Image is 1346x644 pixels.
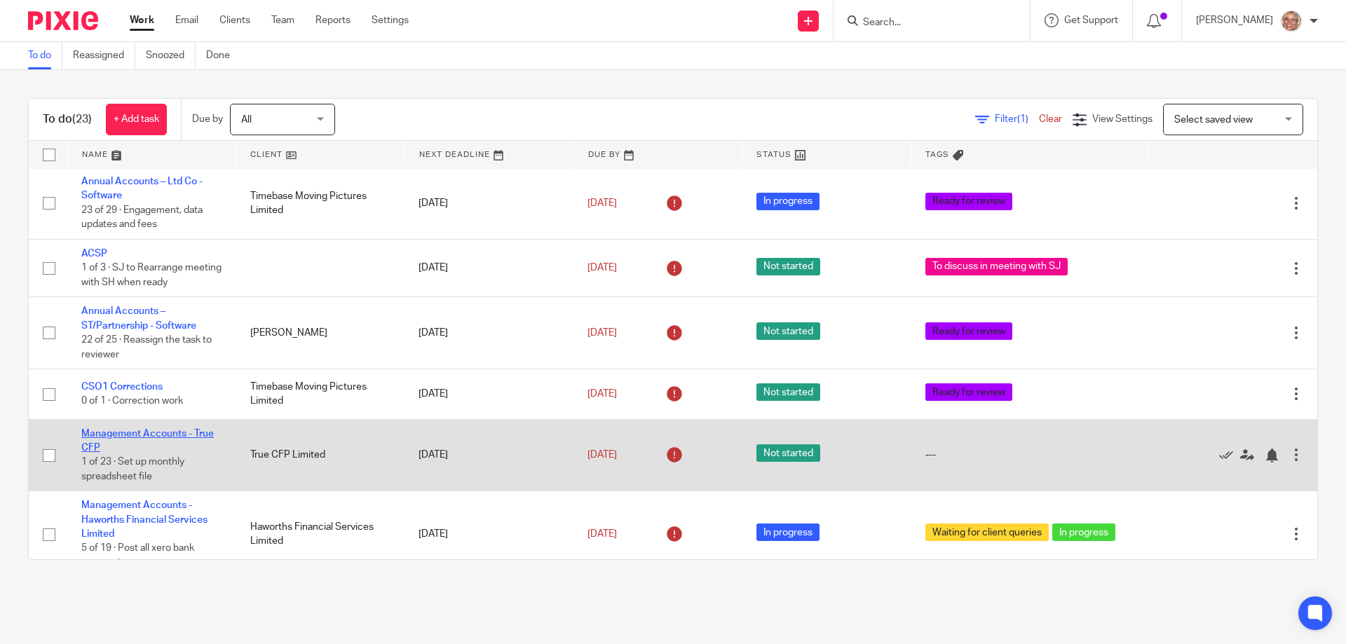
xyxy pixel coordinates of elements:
[587,389,617,399] span: [DATE]
[241,115,252,125] span: All
[756,258,820,275] span: Not started
[271,13,294,27] a: Team
[756,193,820,210] span: In progress
[862,17,988,29] input: Search
[405,491,573,577] td: [DATE]
[925,383,1012,401] span: Ready for review
[106,104,167,135] a: + Add task
[81,335,212,359] span: 22 of 25 · Reassign the task to reviewer
[405,419,573,491] td: [DATE]
[81,263,222,287] span: 1 of 3 · SJ to Rearrange meeting with SH when ready
[219,13,250,27] a: Clients
[81,177,203,200] a: Annual Accounts – Ltd Co - Software
[925,258,1068,275] span: To discuss in meeting with SJ
[587,198,617,208] span: [DATE]
[72,114,92,125] span: (23)
[587,328,617,338] span: [DATE]
[587,450,617,460] span: [DATE]
[587,529,617,539] span: [DATE]
[146,42,196,69] a: Snoozed
[28,11,98,30] img: Pixie
[236,419,405,491] td: True CFP Limited
[315,13,351,27] a: Reports
[81,306,196,330] a: Annual Accounts – ST/Partnership - Software
[756,383,820,401] span: Not started
[236,297,405,369] td: [PERSON_NAME]
[756,444,820,462] span: Not started
[372,13,409,27] a: Settings
[925,523,1049,541] span: Waiting for client queries
[1052,523,1115,541] span: In progress
[130,13,154,27] a: Work
[1017,114,1028,124] span: (1)
[587,263,617,273] span: [DATE]
[43,112,92,127] h1: To do
[1039,114,1062,124] a: Clear
[81,205,203,230] span: 23 of 29 · Engagement, data updates and fees
[995,114,1039,124] span: Filter
[81,396,183,406] span: 0 of 1 · Correction work
[405,167,573,240] td: [DATE]
[73,42,135,69] a: Reassigned
[405,239,573,296] td: [DATE]
[28,42,62,69] a: To do
[81,457,184,481] span: 1 of 23 · Set up monthly spreadsheet file
[1092,114,1153,124] span: View Settings
[236,491,405,577] td: Haworths Financial Services Limited
[756,322,820,340] span: Not started
[1219,448,1240,462] a: Mark as done
[81,500,208,539] a: Management Accounts - Haworths Financial Services Limited
[1196,13,1273,27] p: [PERSON_NAME]
[925,322,1012,340] span: Ready for review
[81,544,194,568] span: 5 of 19 · Post all xero bank transactions
[1064,15,1118,25] span: Get Support
[925,151,949,158] span: Tags
[405,369,573,419] td: [DATE]
[405,297,573,369] td: [DATE]
[81,249,107,259] a: ACSP
[925,193,1012,210] span: Ready for review
[925,448,1135,462] div: ---
[1280,10,1303,32] img: SJ.jpg
[81,429,214,453] a: Management Accounts - True CFP
[175,13,198,27] a: Email
[236,167,405,240] td: Timebase Moving Pictures Limited
[81,382,163,392] a: CSO1 Corrections
[206,42,240,69] a: Done
[1174,115,1253,125] span: Select saved view
[236,369,405,419] td: Timebase Moving Pictures Limited
[756,523,820,541] span: In progress
[192,112,223,126] p: Due by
